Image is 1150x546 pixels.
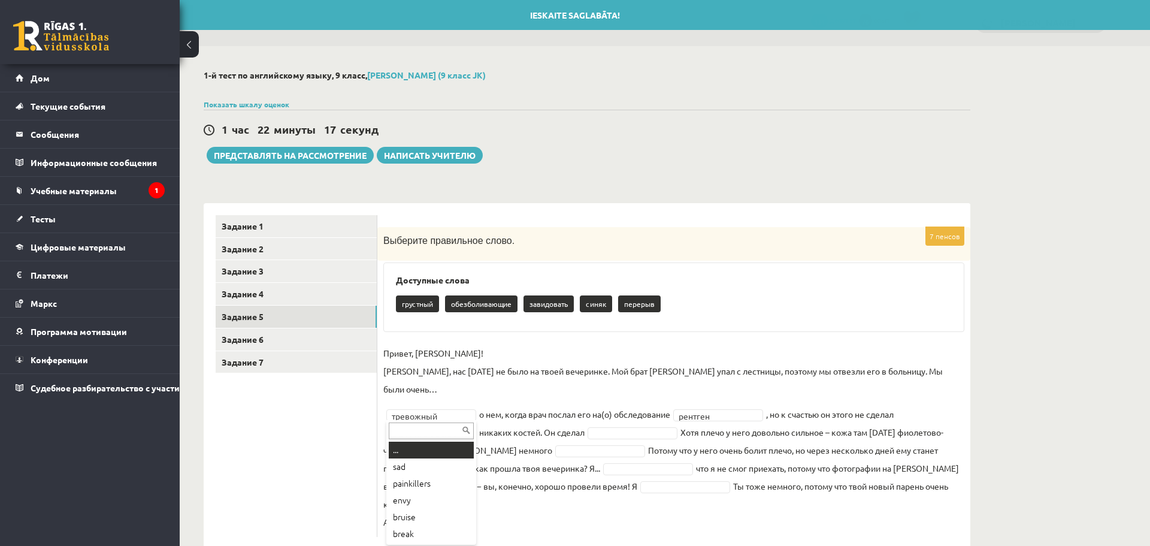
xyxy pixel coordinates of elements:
[389,458,474,475] div: sad
[389,509,474,526] div: bruise
[389,442,474,458] div: ...
[389,526,474,542] div: break
[389,475,474,492] div: painkillers
[389,492,474,509] div: envy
